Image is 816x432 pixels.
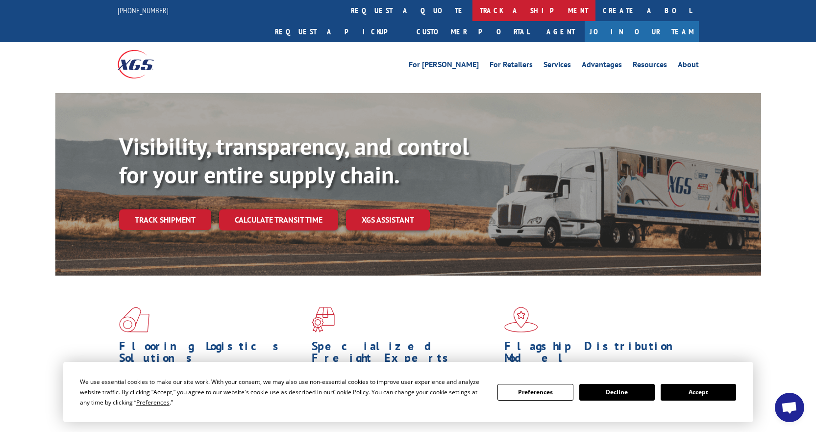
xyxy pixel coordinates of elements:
img: xgs-icon-flagship-distribution-model-red [504,307,538,332]
a: Resources [633,61,667,72]
button: Decline [579,384,655,401]
b: Visibility, transparency, and control for your entire supply chain. [119,131,469,190]
a: Request a pickup [268,21,409,42]
span: Cookie Policy [333,388,369,396]
h1: Specialized Freight Experts [312,340,497,369]
a: Services [544,61,571,72]
img: xgs-icon-focused-on-flooring-red [312,307,335,332]
a: Join Our Team [585,21,699,42]
h1: Flooring Logistics Solutions [119,340,304,369]
a: XGS ASSISTANT [346,209,430,230]
a: For Retailers [490,61,533,72]
a: Advantages [582,61,622,72]
a: Customer Portal [409,21,537,42]
span: Preferences [136,398,170,407]
a: Learn More > [312,413,434,424]
button: Preferences [497,384,573,401]
a: Learn More > [119,413,241,424]
a: Calculate transit time [219,209,338,230]
a: Track shipment [119,209,211,230]
button: Accept [661,384,736,401]
img: xgs-icon-total-supply-chain-intelligence-red [119,307,149,332]
a: Agent [537,21,585,42]
div: We use essential cookies to make our site work. With your consent, we may also use non-essential ... [80,377,486,407]
a: About [678,61,699,72]
div: Cookie Consent Prompt [63,362,753,422]
h1: Flagship Distribution Model [504,340,690,369]
a: [PHONE_NUMBER] [118,5,169,15]
div: Open chat [775,393,804,422]
a: For [PERSON_NAME] [409,61,479,72]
